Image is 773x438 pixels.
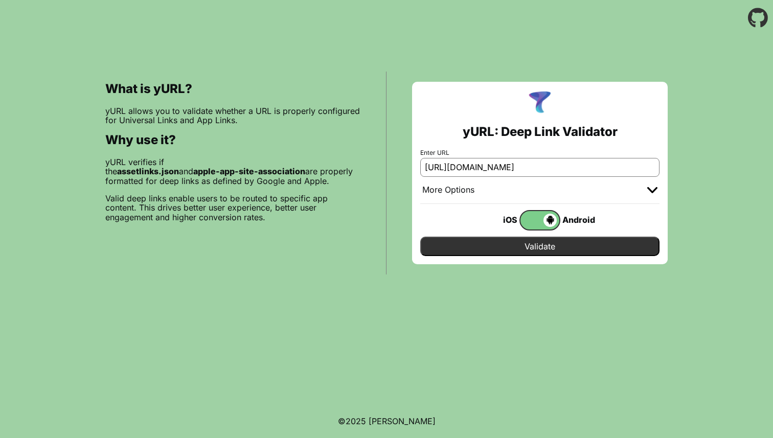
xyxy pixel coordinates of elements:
img: yURL Logo [527,90,553,117]
b: apple-app-site-association [193,166,305,176]
img: chevron [647,187,657,193]
div: More Options [422,185,474,195]
p: Valid deep links enable users to be routed to specific app content. This drives better user exper... [105,194,360,222]
b: assetlinks.json [117,166,179,176]
div: Android [560,213,601,226]
p: yURL allows you to validate whether a URL is properly configured for Universal Links and App Links. [105,106,360,125]
label: Enter URL [420,149,660,156]
footer: © [338,404,436,438]
p: yURL verifies if the and are properly formatted for deep links as defined by Google and Apple. [105,157,360,186]
a: Michael Ibragimchayev's Personal Site [369,416,436,426]
input: e.g. https://app.chayev.com/xyx [420,158,660,176]
input: Validate [420,237,660,256]
span: 2025 [346,416,366,426]
div: iOS [479,213,519,226]
h2: Why use it? [105,133,360,147]
h2: What is yURL? [105,82,360,96]
h2: yURL: Deep Link Validator [463,125,618,139]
